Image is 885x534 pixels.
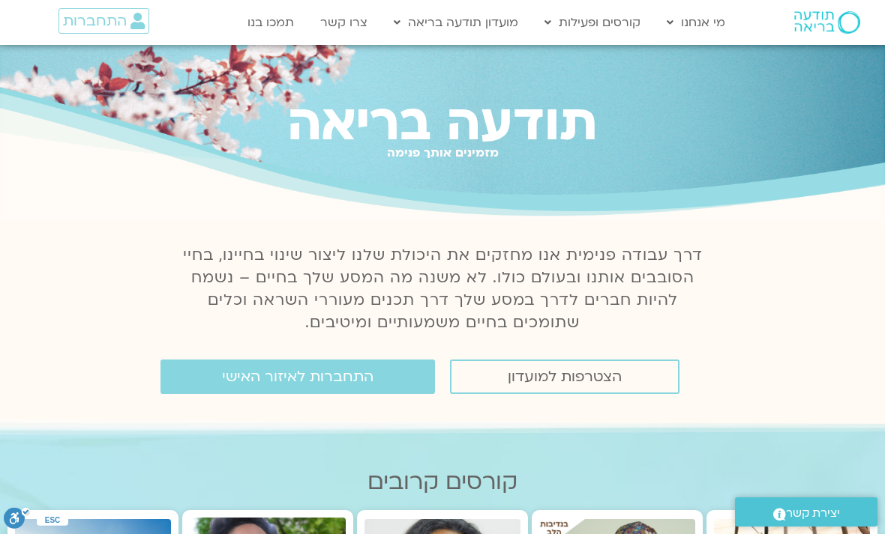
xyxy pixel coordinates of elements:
[659,8,733,37] a: מי אנחנו
[794,11,860,34] img: תודעה בריאה
[222,368,373,385] span: התחברות לאיזור האישי
[386,8,526,37] a: מועדון תודעה בריאה
[786,503,840,524] span: יצירת קשר
[240,8,301,37] a: תמכו בנו
[508,368,622,385] span: הצטרפות למועדון
[735,497,877,527] a: יצירת קשר
[160,359,435,394] a: התחברות לאיזור האישי
[174,244,711,334] p: דרך עבודה פנימית אנו מחזקים את היכולת שלנו ליצור שינוי בחיינו, בחיי הסובבים אותנו ובעולם כולו. לא...
[450,359,679,394] a: הצטרפות למועדון
[63,13,127,29] span: התחברות
[313,8,375,37] a: צרו קשר
[58,8,149,34] a: התחברות
[537,8,648,37] a: קורסים ופעילות
[7,469,877,495] h2: קורסים קרובים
